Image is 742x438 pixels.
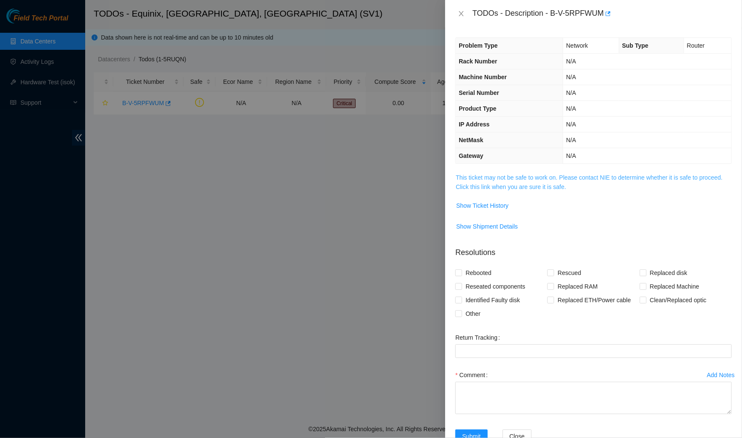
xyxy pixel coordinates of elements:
[455,382,732,414] textarea: Comment
[459,58,497,65] span: Rack Number
[566,152,576,159] span: N/A
[566,42,588,49] span: Network
[554,280,601,293] span: Replaced RAM
[647,293,710,307] span: Clean/Replaced optic
[687,42,705,49] span: Router
[456,201,509,210] span: Show Ticket History
[566,137,576,143] span: N/A
[459,74,507,80] span: Machine Number
[462,307,484,321] span: Other
[462,266,495,280] span: Rebooted
[455,10,467,18] button: Close
[462,280,529,293] span: Reseated components
[455,344,732,358] input: Return Tracking
[459,89,499,96] span: Serial Number
[455,368,491,382] label: Comment
[622,42,649,49] span: Sub Type
[566,121,576,128] span: N/A
[554,293,634,307] span: Replaced ETH/Power cable
[647,280,703,293] span: Replaced Machine
[459,42,498,49] span: Problem Type
[707,372,735,378] div: Add Notes
[455,240,732,258] p: Resolutions
[459,105,496,112] span: Product Type
[456,220,518,233] button: Show Shipment Details
[554,266,584,280] span: Rescued
[456,199,509,212] button: Show Ticket History
[459,137,483,143] span: NetMask
[462,293,523,307] span: Identified Faulty disk
[566,89,576,96] span: N/A
[566,105,576,112] span: N/A
[566,58,576,65] span: N/A
[455,331,503,344] label: Return Tracking
[459,121,489,128] span: IP Address
[456,174,722,190] a: This ticket may not be safe to work on. Please contact NIE to determine whether it is safe to pro...
[456,222,518,231] span: Show Shipment Details
[472,7,732,20] div: TODOs - Description - B-V-5RPFWUM
[458,10,465,17] span: close
[647,266,691,280] span: Replaced disk
[707,368,735,382] button: Add Notes
[459,152,483,159] span: Gateway
[566,74,576,80] span: N/A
